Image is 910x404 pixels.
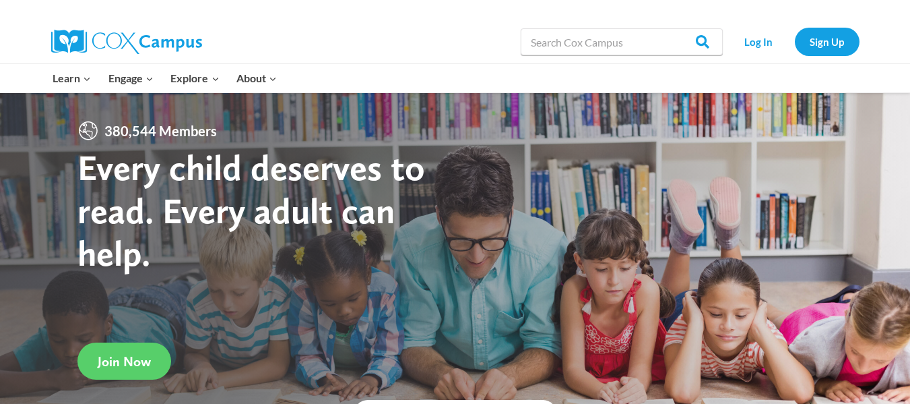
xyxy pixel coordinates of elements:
nav: Primary Navigation [44,64,286,92]
img: Cox Campus [51,30,202,54]
a: Log In [729,28,788,55]
a: Join Now [77,343,171,380]
span: Learn [53,69,91,87]
span: Engage [108,69,154,87]
span: Join Now [98,353,151,370]
a: Sign Up [795,28,859,55]
span: 380,544 Members [99,120,222,142]
span: About [236,69,277,87]
strong: Every child deserves to read. Every adult can help. [77,146,425,275]
input: Search Cox Campus [521,28,723,55]
span: Explore [170,69,219,87]
nav: Secondary Navigation [729,28,859,55]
